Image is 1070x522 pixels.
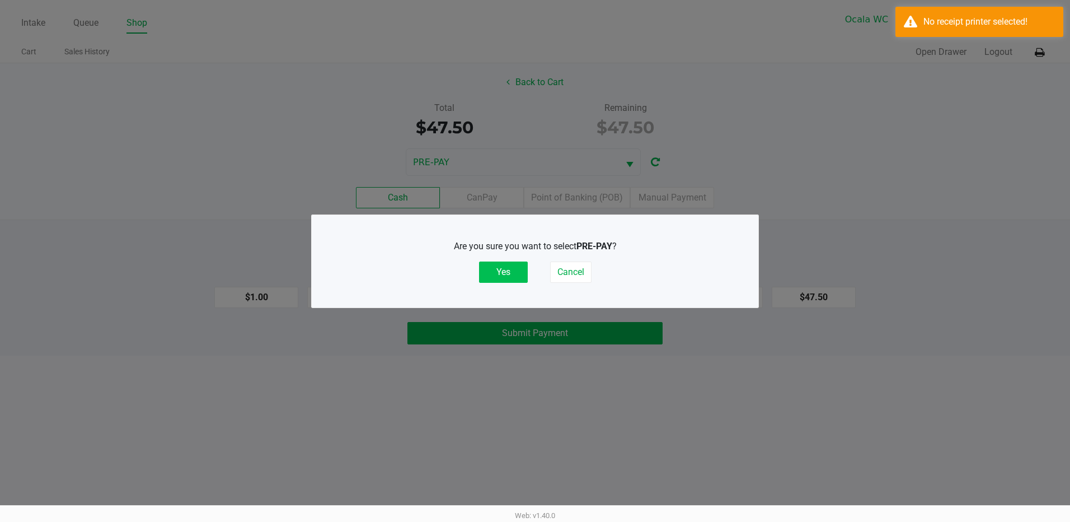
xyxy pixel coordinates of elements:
b: PRE-PAY [576,241,612,251]
p: Are you sure you want to select ? [342,240,728,253]
span: Web: v1.40.0 [515,511,555,520]
div: No receipt printer selected! [923,15,1055,29]
button: Cancel [550,262,592,283]
button: Yes [479,262,528,283]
